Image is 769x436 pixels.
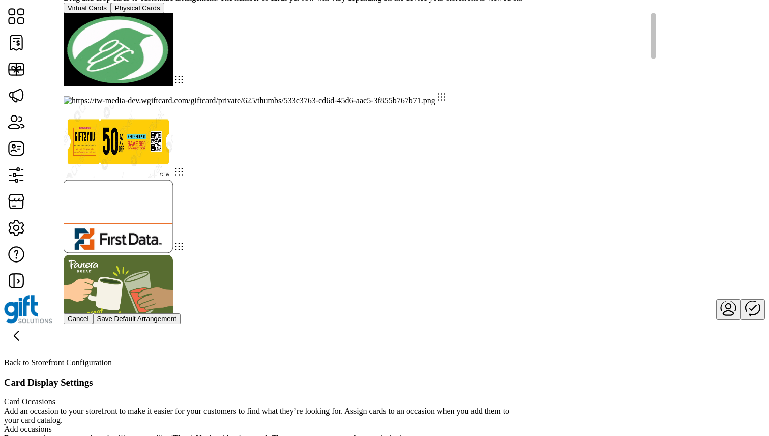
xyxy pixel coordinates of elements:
img: https://tw-media-dev.wgiftcard.com/giftcard/private/625/thumbs/4d97d684-79f2-41f3-ab9b-f82958a83e... [64,255,173,328]
img: https://tw-media-dev.wgiftcard.com/giftcard/private/625/thumbs/fad05be3-9cb5-48fc-8b28-0647d3b87c... [64,105,173,178]
span: Save Default Arrangement [97,315,176,323]
img: https://tw-media-dev.wgiftcard.com/giftcard/private/625/thumbs/cardart.png [64,180,173,253]
span: Physical Cards [115,4,160,12]
button: Virtual Cards [64,3,111,13]
img: https://tw-media-dev.wgiftcard.com/giftcard/private/625/thumbs/533c3763-cd6d-45d6-aac5-3f855b767b... [64,96,435,105]
button: Save Default Arrangement [93,313,181,324]
button: Physical Cards [111,3,164,13]
span: Virtual Cards [68,4,107,12]
img: https://tw-media-dev.wgiftcard.com/giftcard/private/625/thumbs/b4a8c4bf-ddbb-4bab-8528-adaa7dcf02... [64,13,173,86]
span: Cancel [68,315,89,323]
button: Cancel [64,313,93,324]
